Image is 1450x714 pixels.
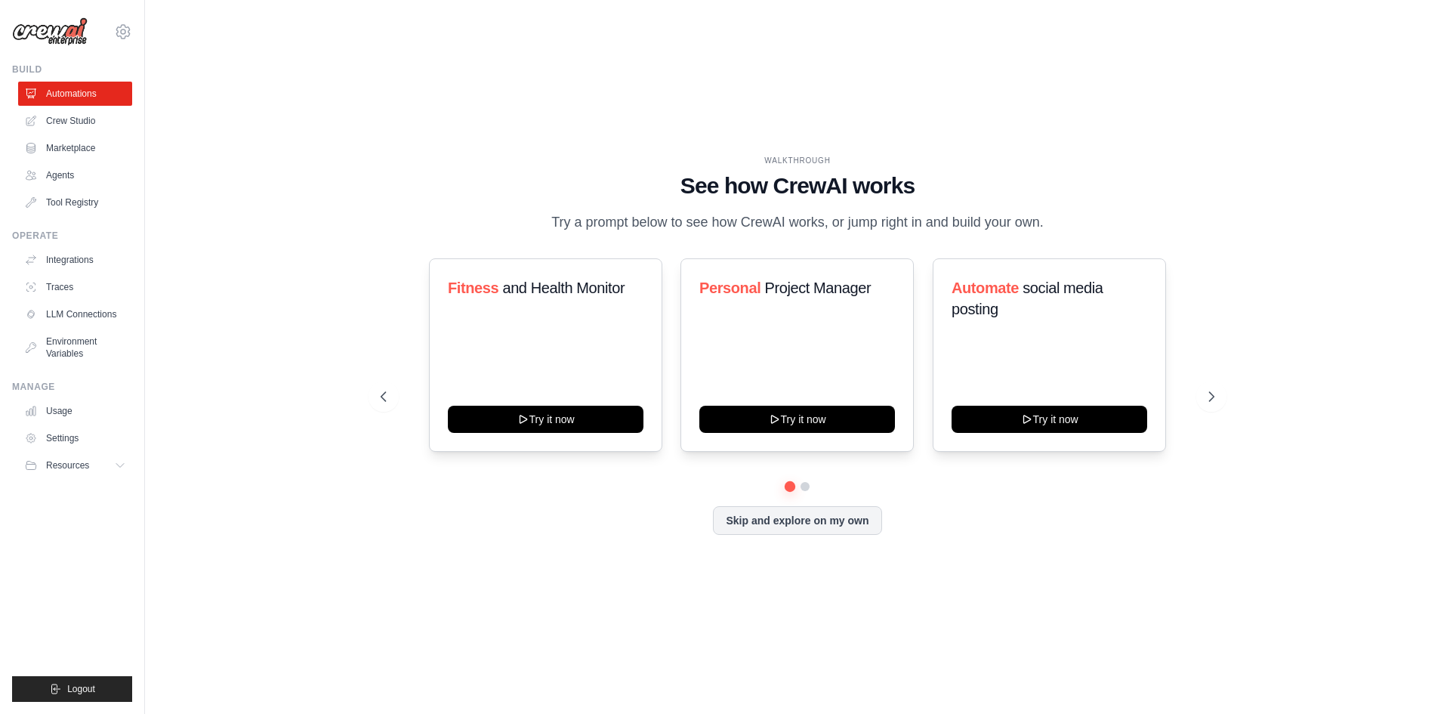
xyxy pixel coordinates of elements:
[46,459,89,471] span: Resources
[699,280,760,296] span: Personal
[12,230,132,242] div: Operate
[18,109,132,133] a: Crew Studio
[952,280,1103,317] span: social media posting
[18,399,132,423] a: Usage
[544,212,1051,233] p: Try a prompt below to see how CrewAI works, or jump right in and build your own.
[18,275,132,299] a: Traces
[952,406,1147,433] button: Try it now
[18,426,132,450] a: Settings
[765,280,872,296] span: Project Manager
[448,406,643,433] button: Try it now
[502,280,625,296] span: and Health Monitor
[448,280,498,296] span: Fitness
[381,155,1214,166] div: WALKTHROUGH
[18,302,132,326] a: LLM Connections
[18,136,132,160] a: Marketplace
[18,190,132,215] a: Tool Registry
[18,163,132,187] a: Agents
[12,676,132,702] button: Logout
[12,17,88,46] img: Logo
[18,248,132,272] a: Integrations
[18,329,132,366] a: Environment Variables
[67,683,95,695] span: Logout
[381,172,1214,199] h1: See how CrewAI works
[12,381,132,393] div: Manage
[699,406,895,433] button: Try it now
[713,506,881,535] button: Skip and explore on my own
[18,453,132,478] button: Resources
[952,280,1019,296] span: Automate
[18,82,132,106] a: Automations
[12,63,132,76] div: Build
